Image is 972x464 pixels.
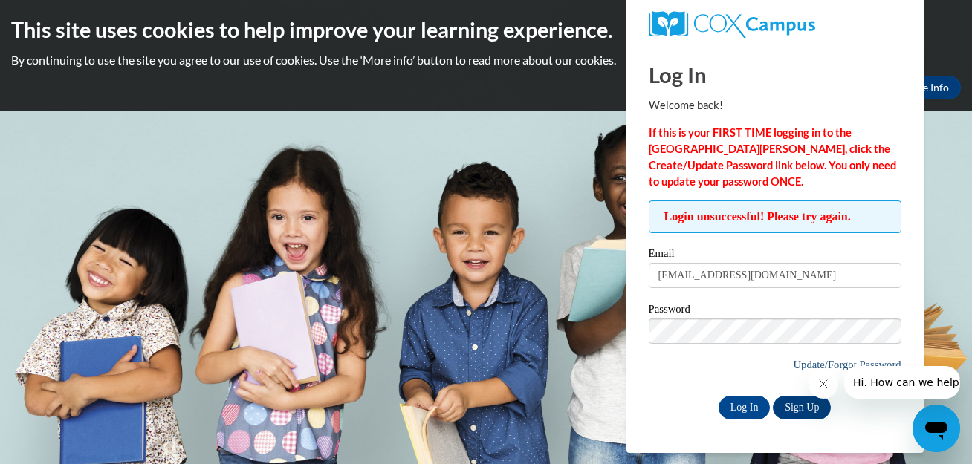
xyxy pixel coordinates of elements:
iframe: Message from company [844,366,960,399]
h1: Log In [649,59,901,90]
span: Login unsuccessful! Please try again. [649,200,901,233]
p: Welcome back! [649,97,901,114]
label: Email [649,248,901,263]
a: Update/Forgot Password [794,359,901,370]
iframe: Close message [809,369,838,399]
a: More Info [891,76,961,99]
label: Password [649,304,901,318]
strong: If this is your FIRST TIME logging in to the [GEOGRAPHIC_DATA][PERSON_NAME], click the Create/Upd... [649,126,896,188]
a: Sign Up [773,396,831,419]
p: By continuing to use the site you agree to our use of cookies. Use the ‘More info’ button to read... [11,52,961,68]
input: Log In [719,396,771,419]
img: COX Campus [649,11,815,38]
iframe: Button to launch messaging window [913,405,960,452]
h2: This site uses cookies to help improve your learning experience. [11,15,961,45]
span: Hi. How can we help? [9,10,120,22]
a: COX Campus [649,11,901,38]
